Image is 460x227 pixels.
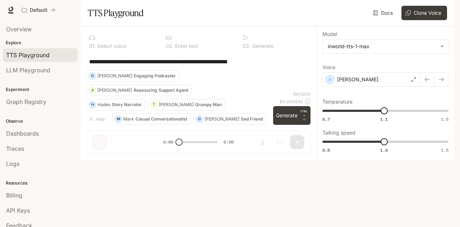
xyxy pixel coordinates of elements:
[97,103,110,107] p: Hades
[322,130,355,135] p: Talking speed
[97,74,132,78] p: [PERSON_NAME]
[86,85,192,96] button: A[PERSON_NAME]Reassuring Support Agent
[380,116,388,122] span: 1.1
[86,70,179,82] button: D[PERSON_NAME]Engaging Podcaster
[322,147,330,153] span: 0.5
[115,113,121,125] div: M
[300,109,308,118] p: CTRL +
[89,99,96,110] div: H
[441,147,448,153] span: 1.5
[322,99,353,104] p: Temperature
[328,43,437,50] div: inworld-tts-1-max
[322,65,335,70] p: Voice
[96,44,126,49] p: Select voice
[241,117,263,121] p: Sad Friend
[401,6,447,20] button: Clone Voice
[337,76,378,83] p: [PERSON_NAME]
[89,44,96,49] p: 0 1 .
[89,85,96,96] div: A
[159,103,194,107] p: [PERSON_NAME]
[86,99,145,110] button: HHadesStory Narrator
[273,106,310,125] button: GenerateCTRL +⏎
[204,117,239,121] p: [PERSON_NAME]
[30,7,47,13] p: Default
[380,147,388,153] span: 1.0
[323,40,448,53] div: inworld-tts-1-max
[151,99,157,110] div: T
[250,44,273,49] p: Generate
[372,6,396,20] a: Docs
[112,103,142,107] p: Story Narrator
[112,113,190,125] button: MMarkCasual Conversationalist
[293,91,310,97] p: 64 / 1000
[148,99,225,110] button: T[PERSON_NAME]Grumpy Man
[86,113,109,125] button: Hide
[135,117,187,121] p: Casual Conversationalist
[123,117,134,121] p: Mark
[19,3,59,17] button: All workspaces
[193,113,266,125] button: O[PERSON_NAME]Sad Friend
[243,44,250,49] p: 0 3 .
[134,88,188,92] p: Reassuring Support Agent
[195,103,222,107] p: Grumpy Man
[322,32,337,37] p: Model
[88,6,143,20] h1: TTS Playground
[300,109,308,122] p: ⏎
[89,70,96,82] div: D
[441,116,448,122] span: 1.5
[322,116,330,122] span: 0.7
[97,88,132,92] p: [PERSON_NAME]
[196,113,203,125] div: O
[134,74,176,78] p: Engaging Podcaster
[166,44,174,49] p: 0 2 .
[174,44,198,49] p: Enter text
